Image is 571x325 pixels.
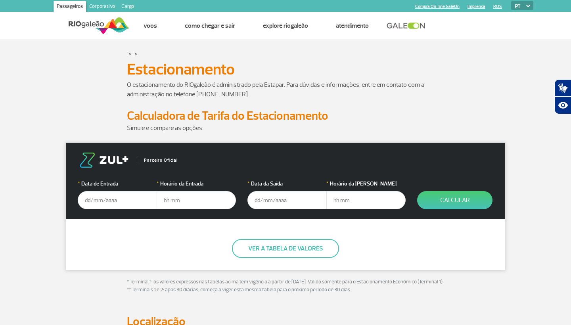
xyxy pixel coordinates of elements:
input: hh:mm [157,191,236,209]
a: Imprensa [468,4,485,9]
h1: Estacionamento [127,63,444,76]
p: O estacionamento do RIOgaleão é administrado pela Estapar. Para dúvidas e informações, entre em c... [127,80,444,99]
h2: Calculadora de Tarifa do Estacionamento [127,109,444,123]
a: Atendimento [336,22,369,30]
input: dd/mm/aaaa [78,191,157,209]
label: Horário da Entrada [157,180,236,188]
a: > [134,49,137,58]
button: Abrir tradutor de língua de sinais. [554,79,571,97]
p: * Terminal 1: os valores expressos nas tabelas acima têm vigência a partir de [DATE]. Válido some... [127,278,444,294]
img: logo-zul.png [78,153,130,168]
a: Explore RIOgaleão [263,22,308,30]
p: Simule e compare as opções. [127,123,444,133]
label: Horário da [PERSON_NAME] [326,180,406,188]
a: Compra On-line GaleOn [415,4,460,9]
label: Data de Entrada [78,180,157,188]
a: Cargo [118,1,137,13]
button: Calcular [417,191,492,209]
span: Parceiro Oficial [137,158,178,162]
a: Voos [144,22,157,30]
button: Ver a tabela de valores [232,239,339,258]
a: Passageiros [54,1,86,13]
a: Corporativo [86,1,118,13]
input: dd/mm/aaaa [247,191,327,209]
div: Plugin de acessibilidade da Hand Talk. [554,79,571,114]
a: > [128,49,131,58]
input: hh:mm [326,191,406,209]
a: RQS [493,4,502,9]
button: Abrir recursos assistivos. [554,97,571,114]
a: Como chegar e sair [185,22,235,30]
label: Data da Saída [247,180,327,188]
